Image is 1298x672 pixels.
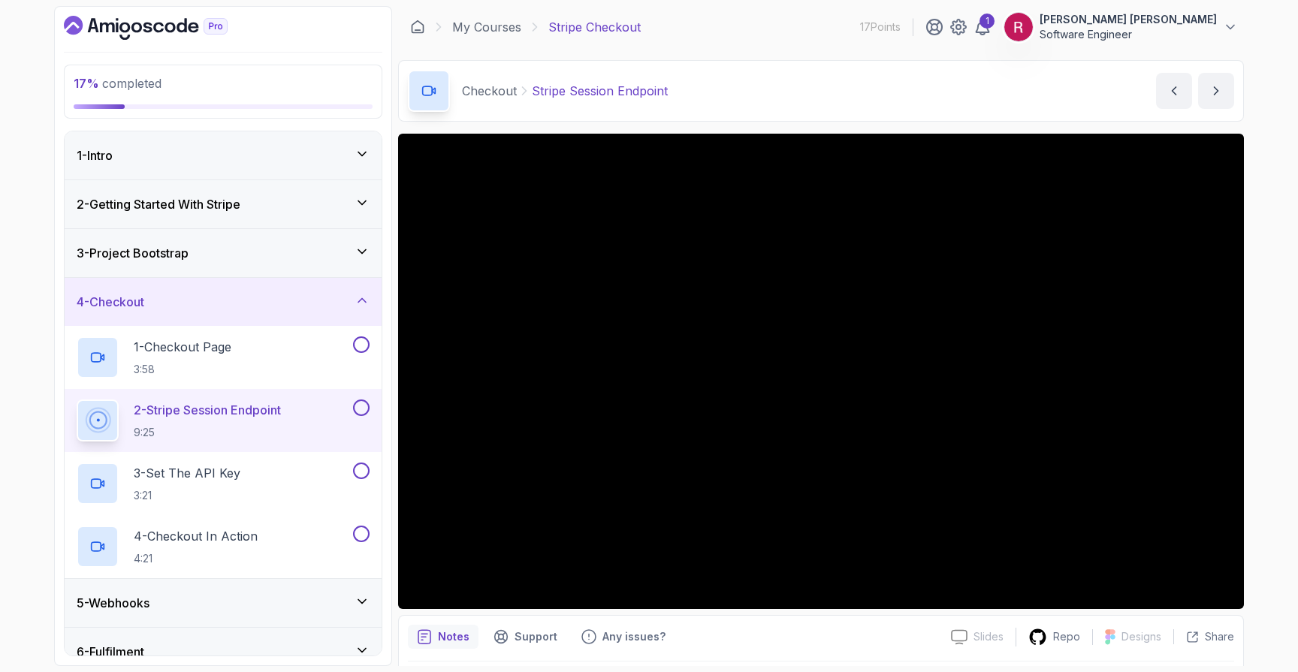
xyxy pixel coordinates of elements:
h3: 4 - Checkout [77,293,144,311]
a: Dashboard [64,16,262,40]
button: 1-Intro [65,131,382,179]
button: next content [1198,73,1234,109]
p: Support [515,629,557,644]
h3: 6 - Fulfilment [77,643,144,661]
p: Share [1205,629,1234,644]
p: 4 - Checkout In Action [134,527,258,545]
p: Notes [438,629,469,644]
a: Repo [1016,628,1092,646]
button: 5-Webhooks [65,579,382,627]
button: 2-Getting Started With Stripe [65,180,382,228]
p: 2 - Stripe Session Endpoint [134,401,281,419]
span: 17 % [74,76,99,91]
p: Slides [973,629,1004,644]
h3: 5 - Webhooks [77,594,149,612]
p: Stripe Session Endpoint [532,82,668,100]
p: 9:25 [134,425,281,440]
p: Repo [1053,629,1080,644]
img: user profile image [1004,13,1033,41]
p: [PERSON_NAME] [PERSON_NAME] [1040,12,1217,27]
button: 3-Set The API Key3:21 [77,463,370,505]
p: Designs [1121,629,1161,644]
button: 4-Checkout [65,278,382,326]
p: Any issues? [602,629,666,644]
a: Dashboard [410,20,425,35]
h3: 3 - Project Bootstrap [77,244,189,262]
div: 1 [980,14,995,29]
button: 2-Stripe Session Endpoint9:25 [77,399,370,441]
p: Checkout [462,82,517,100]
button: Share [1173,629,1234,644]
button: 3-Project Bootstrap [65,229,382,277]
iframe: To enrich screen reader interactions, please activate Accessibility in Grammarly extension settings [398,134,1244,609]
p: Stripe Checkout [548,18,641,36]
h3: 1 - Intro [77,146,113,164]
p: 3:21 [134,488,240,503]
h3: 2 - Getting Started With Stripe [77,195,240,213]
p: 4:21 [134,551,258,566]
button: 4-Checkout In Action4:21 [77,526,370,568]
a: My Courses [452,18,521,36]
button: notes button [408,625,478,649]
a: 1 [973,18,992,36]
p: 3 - Set The API Key [134,464,240,482]
button: 1-Checkout Page3:58 [77,336,370,378]
p: Software Engineer [1040,27,1217,42]
span: completed [74,76,161,91]
p: 1 - Checkout Page [134,338,231,356]
button: Support button [484,625,566,649]
button: Feedback button [572,625,675,649]
p: 17 Points [860,20,901,35]
p: 3:58 [134,362,231,377]
button: previous content [1156,73,1192,109]
button: user profile image[PERSON_NAME] [PERSON_NAME]Software Engineer [1004,12,1238,42]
